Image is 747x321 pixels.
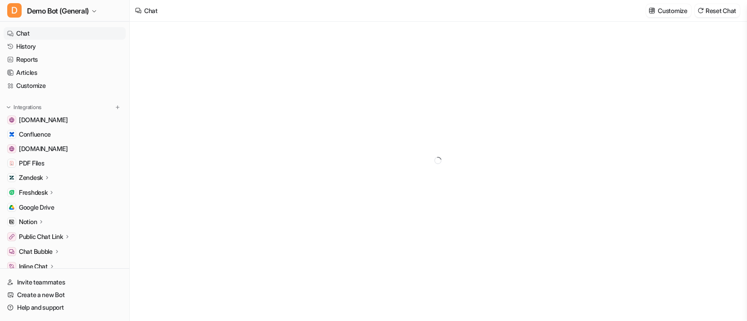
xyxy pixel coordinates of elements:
[4,114,126,126] a: www.airbnb.com[DOMAIN_NAME]
[4,128,126,141] a: ConfluenceConfluence
[19,159,44,168] span: PDF Files
[19,173,43,182] p: Zendesk
[19,188,47,197] p: Freshdesk
[4,103,44,112] button: Integrations
[27,5,89,17] span: Demo Bot (General)
[649,7,655,14] img: customize
[19,130,51,139] span: Confluence
[4,157,126,170] a: PDF FilesPDF Files
[9,219,14,225] img: Notion
[4,301,126,314] a: Help and support
[19,247,53,256] p: Chat Bubble
[4,66,126,79] a: Articles
[4,40,126,53] a: History
[19,203,55,212] span: Google Drive
[14,104,41,111] p: Integrations
[4,53,126,66] a: Reports
[9,234,14,239] img: Public Chat Link
[9,160,14,166] img: PDF Files
[9,117,14,123] img: www.airbnb.com
[9,264,14,269] img: Inline Chat
[4,289,126,301] a: Create a new Bot
[19,262,48,271] p: Inline Chat
[9,205,14,210] img: Google Drive
[144,6,158,15] div: Chat
[697,7,704,14] img: reset
[695,4,740,17] button: Reset Chat
[9,190,14,195] img: Freshdesk
[9,146,14,151] img: www.atlassian.com
[4,201,126,214] a: Google DriveGoogle Drive
[9,132,14,137] img: Confluence
[4,142,126,155] a: www.atlassian.com[DOMAIN_NAME]
[4,27,126,40] a: Chat
[4,79,126,92] a: Customize
[646,4,691,17] button: Customize
[19,144,68,153] span: [DOMAIN_NAME]
[19,217,37,226] p: Notion
[9,249,14,254] img: Chat Bubble
[9,175,14,180] img: Zendesk
[19,115,68,124] span: [DOMAIN_NAME]
[5,104,12,110] img: expand menu
[114,104,121,110] img: menu_add.svg
[4,276,126,289] a: Invite teammates
[658,6,687,15] p: Customize
[7,3,22,18] span: D
[19,232,63,241] p: Public Chat Link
